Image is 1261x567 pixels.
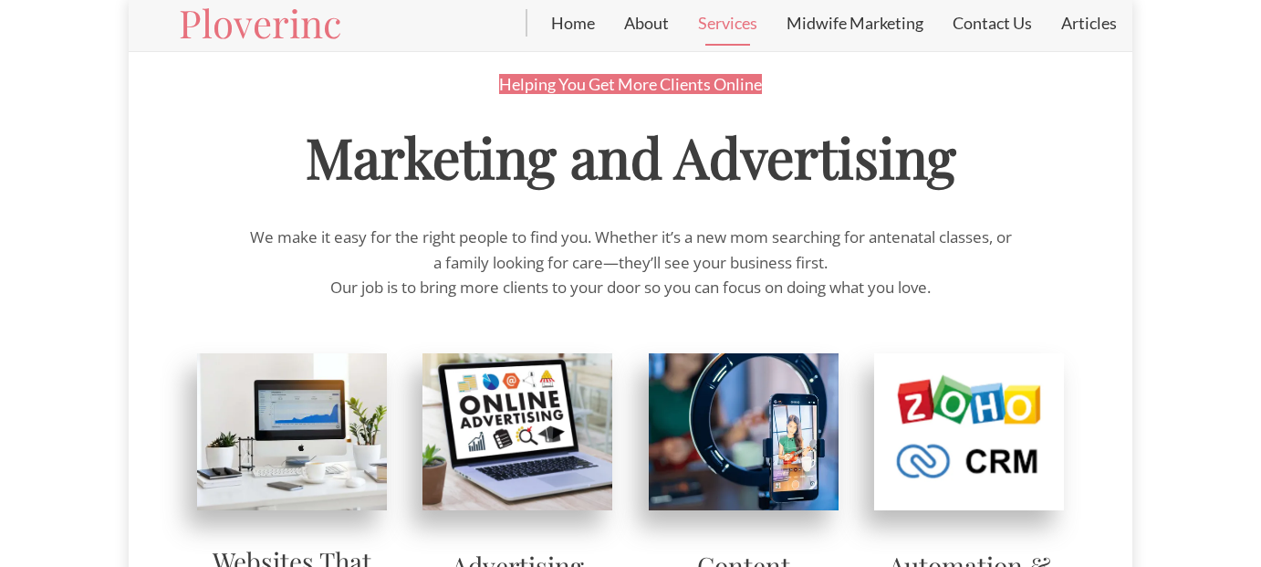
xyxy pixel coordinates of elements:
a: Ploverinc [179,4,341,42]
span: Helping You Get More Clients Online [499,74,762,94]
p: We make it easy for the right people to find you. Whether it’s a new mom searching for antenatal ... [246,225,1015,274]
p: Our job is to bring more clients to your door so you can focus on doing what you love. [246,275,1015,299]
span: Marketing and Advertising [306,120,956,193]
